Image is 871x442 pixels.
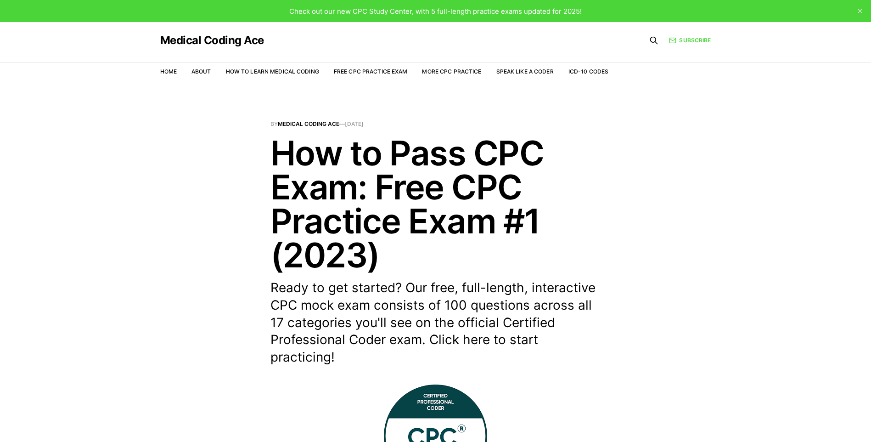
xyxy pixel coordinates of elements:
[289,7,582,16] span: Check out our new CPC Study Center, with 5 full-length practice exams updated for 2025!
[270,136,601,272] h1: How to Pass CPC Exam: Free CPC Practice Exam #1 (2023)
[568,68,608,75] a: ICD-10 Codes
[496,68,554,75] a: Speak Like a Coder
[160,68,177,75] a: Home
[669,36,711,45] a: Subscribe
[853,4,867,18] button: close
[334,68,408,75] a: Free CPC Practice Exam
[270,121,601,127] span: By —
[226,68,319,75] a: How to Learn Medical Coding
[422,68,481,75] a: More CPC Practice
[160,35,264,46] a: Medical Coding Ace
[278,120,339,127] a: Medical Coding Ace
[191,68,211,75] a: About
[345,120,364,127] time: [DATE]
[270,279,601,366] p: Ready to get started? Our free, full-length, interactive CPC mock exam consists of 100 questions ...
